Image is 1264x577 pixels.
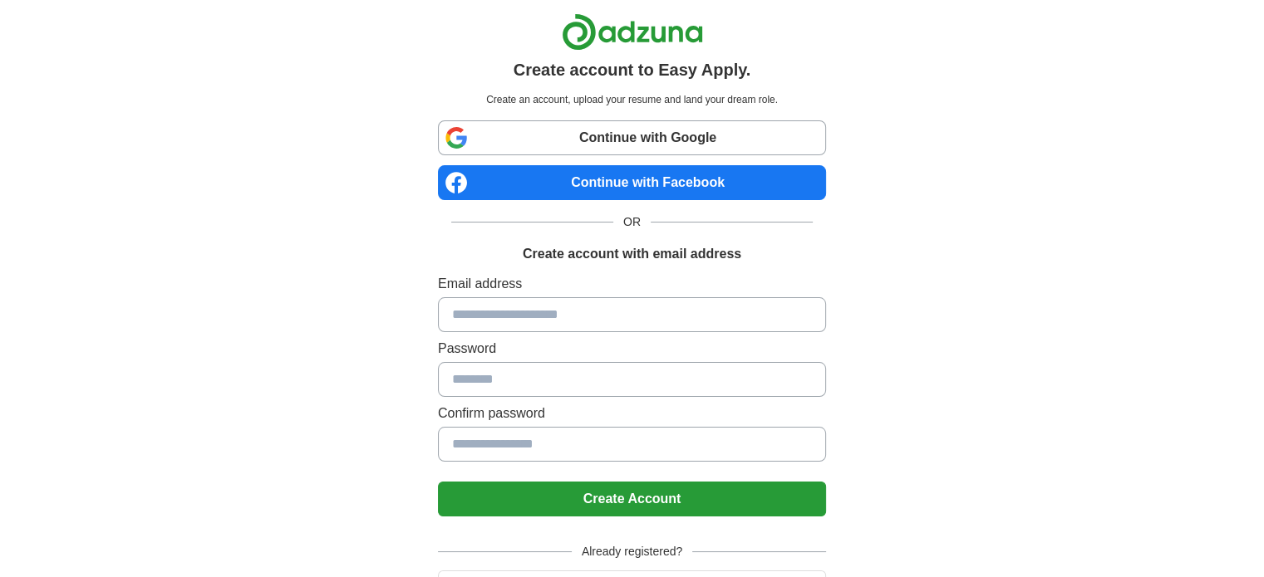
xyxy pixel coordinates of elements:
[523,244,741,264] h1: Create account with email address
[514,57,751,82] h1: Create account to Easy Apply.
[438,403,826,423] label: Confirm password
[572,543,692,560] span: Already registered?
[438,339,826,359] label: Password
[438,120,826,155] a: Continue with Google
[438,274,826,294] label: Email address
[438,165,826,200] a: Continue with Facebook
[438,482,826,516] button: Create Account
[562,13,703,51] img: Adzuna logo
[441,92,823,107] p: Create an account, upload your resume and land your dream role.
[613,213,651,231] span: OR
